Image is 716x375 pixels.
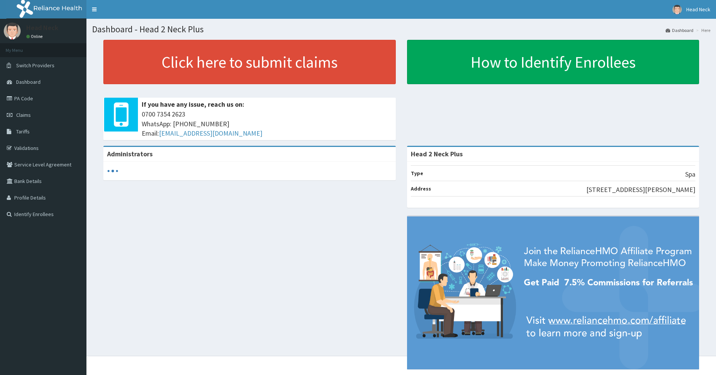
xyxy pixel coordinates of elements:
b: Administrators [107,150,153,158]
h1: Dashboard - Head 2 Neck Plus [92,24,710,34]
b: If you have any issue, reach us on: [142,100,244,109]
span: Dashboard [16,79,41,85]
p: Head Neck [26,24,58,31]
span: Claims [16,112,31,118]
a: Online [26,34,44,39]
a: How to Identify Enrollees [407,40,699,84]
span: Switch Providers [16,62,54,69]
img: User Image [4,23,21,39]
strong: Head 2 Neck Plus [411,150,463,158]
span: Head Neck [686,6,710,13]
span: Tariffs [16,128,30,135]
svg: audio-loading [107,165,118,177]
b: Type [411,170,423,177]
p: [STREET_ADDRESS][PERSON_NAME] [586,185,695,195]
img: provider-team-banner.png [407,216,699,369]
a: Click here to submit claims [103,40,396,84]
img: User Image [672,5,682,14]
b: Address [411,185,431,192]
p: Spa [685,169,695,179]
a: [EMAIL_ADDRESS][DOMAIN_NAME] [159,129,262,138]
span: 0700 7354 2623 WhatsApp: [PHONE_NUMBER] Email: [142,109,392,138]
li: Here [694,27,710,33]
a: Dashboard [666,27,693,33]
